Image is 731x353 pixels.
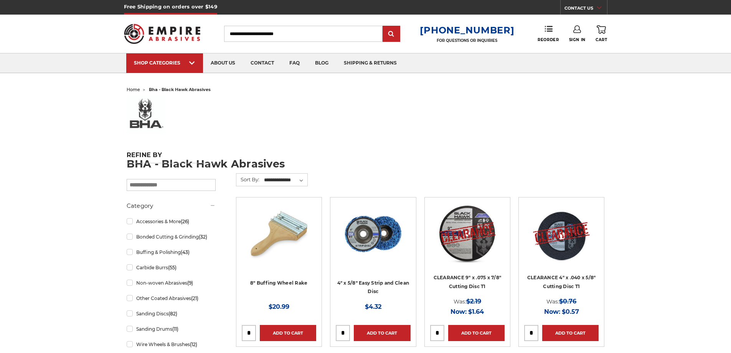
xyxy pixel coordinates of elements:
[450,308,467,315] span: Now:
[124,19,201,49] img: Empire Abrasives
[562,308,579,315] span: $0.57
[168,311,177,317] span: (82)
[542,325,599,341] a: Add to Cart
[559,298,576,305] span: $0.76
[282,53,307,73] a: faq
[263,174,307,186] select: Sort By:
[127,322,216,336] a: Sanding Drums(11)
[250,280,307,286] a: 8" Buffing Wheel Rake
[538,37,559,42] span: Reorder
[191,295,198,301] span: (21)
[127,292,216,305] a: Other Coated Abrasives(21)
[127,151,216,163] h5: Refine by
[127,276,216,290] a: Non-woven Abrasives(9)
[127,201,216,210] h5: Category
[420,25,514,36] a: [PHONE_NUMBER]
[236,174,259,185] label: Sort By:
[468,308,484,315] span: $1.64
[127,230,216,244] a: Bonded Cutting & Grinding(32)
[538,25,559,42] a: Reorder
[336,53,404,73] a: shipping & returns
[134,60,195,66] div: SHOP CATEGORIES
[181,219,189,224] span: (26)
[524,203,599,277] a: CLEARANCE 4" x .040 x 5/8" Cutting Disc T1
[420,38,514,43] p: FOR QUESTIONS OR INQUIRIES
[127,95,165,134] img: bha%20logo_1578506219__73569.original.jpg
[248,203,310,264] img: 8 inch single handle buffing wheel rake
[564,4,607,15] a: CONTACT US
[466,298,481,305] span: $2.19
[199,234,207,240] span: (32)
[569,37,586,42] span: Sign In
[527,275,596,289] a: CLEARANCE 4" x .040 x 5/8" Cutting Disc T1
[242,203,316,277] a: 8 inch single handle buffing wheel rake
[307,53,336,73] a: blog
[243,53,282,73] a: contact
[544,308,560,315] span: Now:
[260,325,316,341] a: Add to Cart
[127,215,216,228] a: Accessories & More(26)
[430,203,505,277] a: CLEARANCE 9" x .075 x 7/8" Cutting Disc T1
[596,37,607,42] span: Cart
[127,261,216,274] a: Carbide Burrs(55)
[127,87,140,92] a: home
[168,265,177,270] span: (55)
[342,203,404,264] img: 4" x 5/8" easy strip and clean discs
[127,159,605,169] h1: BHA - Black Hawk Abrasives
[524,296,599,307] div: Was:
[127,307,216,320] a: Sanding Discs(82)
[384,27,399,42] input: Submit
[437,203,498,264] img: CLEARANCE 9" x .075 x 7/8" Cutting Disc T1
[434,275,502,289] a: CLEARANCE 9" x .075 x 7/8" Cutting Disc T1
[149,87,211,92] span: bha - black hawk abrasives
[596,25,607,42] a: Cart
[203,53,243,73] a: about us
[127,245,216,259] a: Buffing & Polishing(43)
[531,203,592,264] img: CLEARANCE 4" x .040 x 5/8" Cutting Disc T1
[430,296,505,307] div: Was:
[354,325,410,341] a: Add to Cart
[365,303,381,310] span: $4.32
[127,338,216,351] a: Wire Wheels & Brushes(12)
[337,280,409,295] a: 4" x 5/8" Easy Strip and Clean Disc
[172,326,178,332] span: (11)
[181,249,190,255] span: (43)
[336,203,410,277] a: 4" x 5/8" easy strip and clean discs
[269,303,289,310] span: $20.99
[187,280,193,286] span: (9)
[448,325,505,341] a: Add to Cart
[190,341,197,347] span: (12)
